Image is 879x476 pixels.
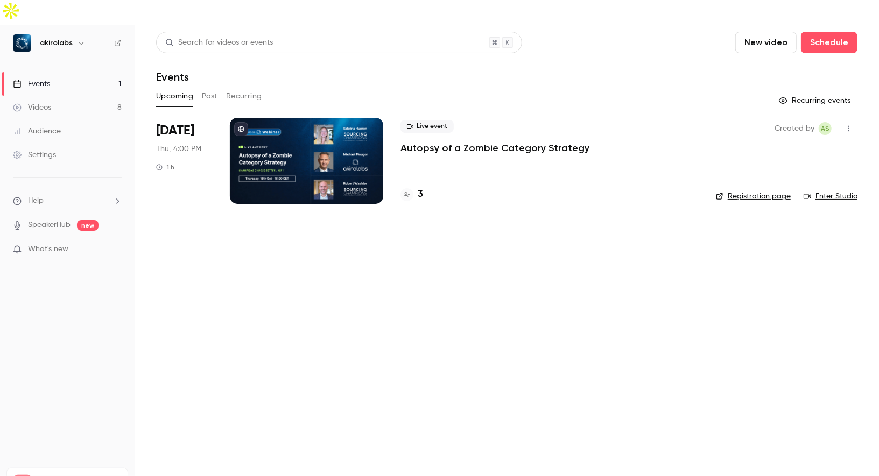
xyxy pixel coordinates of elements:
[13,102,51,113] div: Videos
[28,195,44,207] span: Help
[13,195,122,207] li: help-dropdown-opener
[156,88,193,105] button: Upcoming
[801,32,857,53] button: Schedule
[202,88,217,105] button: Past
[400,187,423,202] a: 3
[13,34,31,52] img: akirolabs
[804,191,857,202] a: Enter Studio
[400,141,589,154] a: Autopsy of a Zombie Category Strategy
[156,70,189,83] h1: Events
[13,126,61,137] div: Audience
[28,244,68,255] span: What's new
[400,120,454,133] span: Live event
[226,88,262,105] button: Recurring
[716,191,791,202] a: Registration page
[40,38,73,48] h6: akirolabs
[821,122,829,135] span: AS
[28,219,71,231] a: SpeakerHub
[774,92,857,109] button: Recurring events
[156,122,194,139] span: [DATE]
[156,144,201,154] span: Thu, 4:00 PM
[418,187,423,202] h4: 3
[165,37,273,48] div: Search for videos or events
[13,79,50,89] div: Events
[156,163,174,172] div: 1 h
[775,122,814,135] span: Created by
[735,32,797,53] button: New video
[156,118,213,204] div: Oct 16 Thu, 4:00 PM (Europe/Berlin)
[819,122,832,135] span: Aman Sadique
[13,150,56,160] div: Settings
[77,220,99,231] span: new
